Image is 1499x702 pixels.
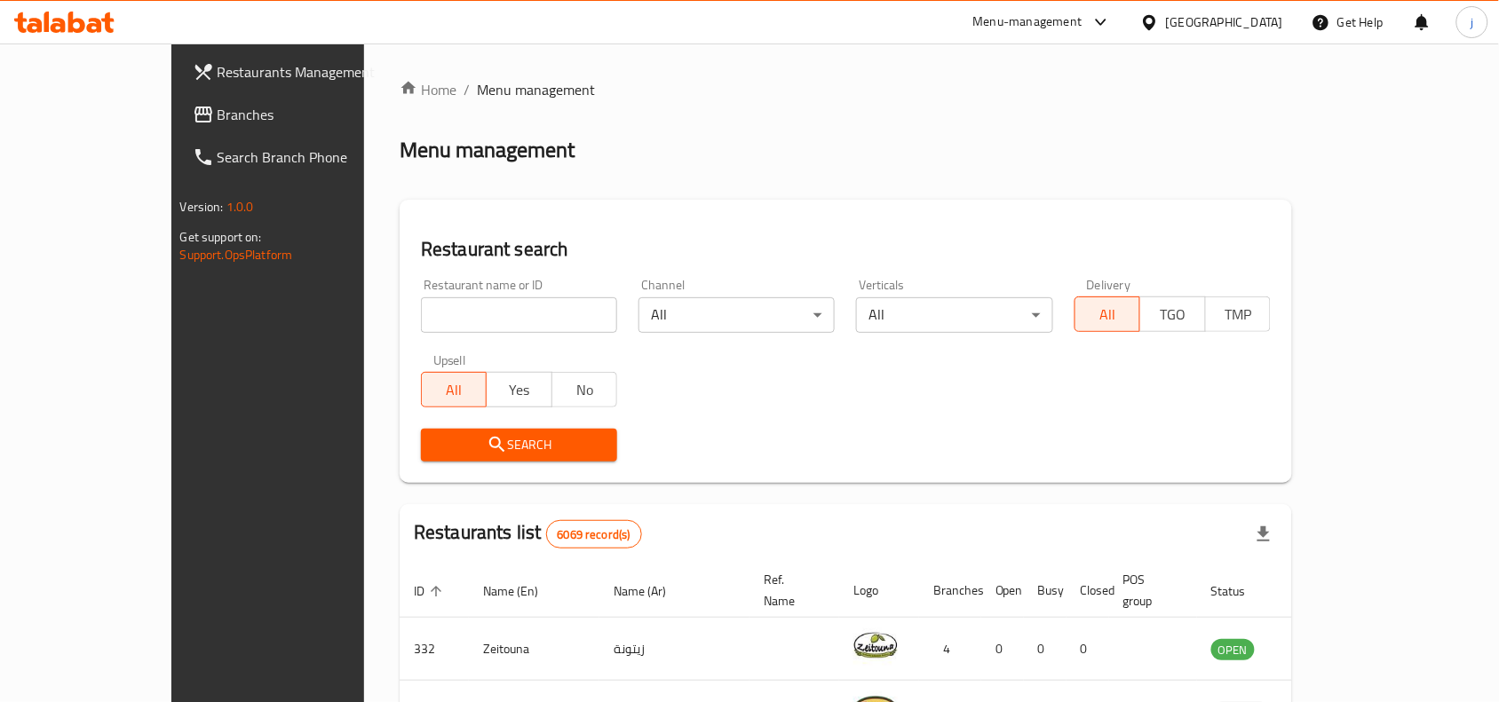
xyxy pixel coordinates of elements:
td: زيتونة [599,618,749,681]
a: Search Branch Phone [178,136,422,178]
button: All [1075,296,1140,332]
input: Search for restaurant name or ID.. [421,297,617,333]
span: TGO [1147,302,1198,327]
img: Zeitouna [853,623,898,667]
span: All [429,377,480,403]
th: Closed [1067,564,1109,618]
span: TMP [1213,302,1264,327]
span: Search Branch Phone [218,146,408,168]
h2: Restaurants list [414,519,642,548]
nav: breadcrumb [400,79,1292,100]
div: Menu-management [973,12,1083,33]
td: 0 [1024,618,1067,681]
td: 4 [919,618,981,681]
span: Version: [180,195,224,218]
div: Export file [1242,513,1285,556]
button: TGO [1139,296,1205,332]
span: Search [435,434,603,456]
label: Delivery [1087,279,1131,291]
span: No [559,377,610,403]
td: 0 [981,618,1024,681]
li: / [464,79,470,100]
td: 0 [1067,618,1109,681]
th: Open [981,564,1024,618]
span: ID [414,580,448,602]
span: Restaurants Management [218,61,408,83]
th: Logo [839,564,919,618]
h2: Menu management [400,136,575,164]
span: Get support on: [180,225,262,248]
span: Name (Ar) [614,580,689,602]
button: Yes [486,372,551,407]
th: Busy [1024,564,1067,618]
span: Menu management [477,79,595,100]
span: Yes [494,377,544,403]
span: j [1471,12,1473,32]
div: [GEOGRAPHIC_DATA] [1166,12,1283,32]
span: Ref. Name [764,569,818,611]
button: TMP [1205,296,1271,332]
button: Search [421,429,617,461]
span: Status [1211,580,1269,602]
label: Upsell [433,354,466,367]
span: Name (En) [483,580,561,602]
td: 332 [400,618,469,681]
a: Home [400,79,456,100]
div: All [638,297,835,333]
span: POS group [1123,569,1176,611]
th: Branches [919,564,981,618]
span: Branches [218,104,408,125]
button: All [421,372,487,407]
span: 6069 record(s) [547,526,641,543]
h2: Restaurant search [421,236,1271,263]
div: All [856,297,1052,333]
div: Total records count [546,520,642,548]
span: 1.0.0 [226,195,254,218]
a: Restaurants Management [178,51,422,93]
span: All [1083,302,1133,327]
td: Zeitouna [469,618,599,681]
span: OPEN [1211,640,1255,660]
a: Support.OpsPlatform [180,243,293,266]
div: OPEN [1211,639,1255,660]
button: No [551,372,617,407]
a: Branches [178,93,422,136]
